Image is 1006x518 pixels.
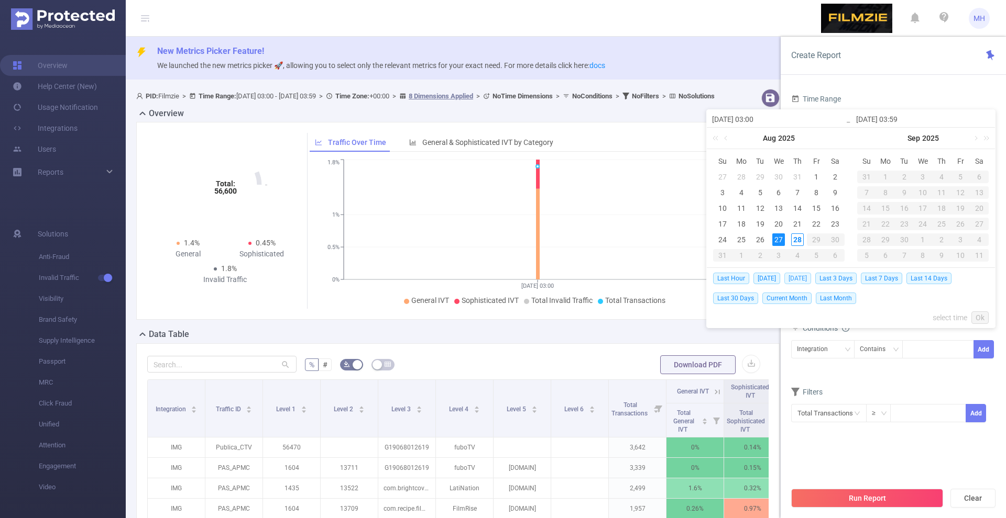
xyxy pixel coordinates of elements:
td: September 5, 2025 [951,169,970,185]
div: 22 [810,218,823,230]
span: New Metrics Picker Feature! [157,46,264,56]
div: 3 [770,249,789,262]
td: August 19, 2025 [751,216,770,232]
span: Unified [39,414,126,435]
b: No Solutions [679,92,715,100]
td: October 1, 2025 [914,232,933,247]
td: September 14, 2025 [857,200,876,216]
span: > [389,92,399,100]
td: August 1, 2025 [807,169,826,185]
span: > [179,92,189,100]
span: Create Report [791,50,841,60]
th: Thu [932,153,951,169]
td: August 31, 2025 [713,247,732,263]
a: Sep [906,128,921,149]
span: Sa [970,156,989,166]
td: September 29, 2025 [876,232,895,247]
span: Tu [895,156,914,166]
div: 6 [970,171,989,183]
a: Integrations [13,118,78,139]
div: 10 [914,186,933,199]
td: August 18, 2025 [732,216,751,232]
div: 18 [932,202,951,215]
div: 11 [735,202,748,215]
td: October 7, 2025 [895,247,914,263]
span: Traffic Over Time [328,138,386,147]
td: October 11, 2025 [970,247,989,263]
th: Sat [970,153,989,169]
a: Aug [762,128,777,149]
td: August 13, 2025 [770,200,789,216]
a: select time [933,308,967,328]
span: Time Range [791,95,841,103]
td: September 4, 2025 [788,247,807,263]
td: July 29, 2025 [751,169,770,185]
div: 28 [857,233,876,246]
span: 0.45% [256,239,276,247]
td: August 12, 2025 [751,200,770,216]
td: September 20, 2025 [970,200,989,216]
span: Supply Intelligence [39,330,126,351]
div: 21 [857,218,876,230]
td: August 9, 2025 [826,185,845,200]
span: MRC [39,372,126,393]
div: 26 [754,233,767,246]
div: 19 [951,202,970,215]
div: 7 [791,186,804,199]
div: 23 [829,218,841,230]
td: September 27, 2025 [970,216,989,232]
a: docs [589,61,605,70]
span: Su [713,156,732,166]
div: 4 [932,171,951,183]
td: August 30, 2025 [826,232,845,247]
u: 8 Dimensions Applied [409,92,473,100]
div: 8 [810,186,823,199]
td: September 6, 2025 [826,247,845,263]
div: 20 [772,218,785,230]
span: We [770,156,789,166]
td: October 10, 2025 [951,247,970,263]
b: No Conditions [572,92,613,100]
div: 23 [895,218,914,230]
td: September 2, 2025 [751,247,770,263]
td: August 8, 2025 [807,185,826,200]
div: Contains [860,341,893,358]
span: Th [788,156,807,166]
th: Sat [826,153,845,169]
i: icon: line-chart [315,139,322,146]
div: 4 [788,249,807,262]
div: 10 [716,202,729,215]
button: Download PDF [660,355,736,374]
div: ≥ [872,404,883,422]
td: September 10, 2025 [914,185,933,200]
td: September 9, 2025 [895,185,914,200]
div: 3 [914,171,933,183]
div: 5 [807,249,826,262]
i: icon: bg-colors [344,361,350,367]
span: General IVT [411,296,449,305]
span: MH [974,8,985,29]
td: September 16, 2025 [895,200,914,216]
input: End date [856,113,990,126]
i: icon: table [385,361,391,367]
div: 2 [895,171,914,183]
td: September 26, 2025 [951,216,970,232]
div: 5 [754,186,767,199]
h2: Overview [149,107,184,120]
span: Last 30 Days [713,292,758,304]
td: October 9, 2025 [932,247,951,263]
button: Clear [950,489,996,508]
td: August 16, 2025 [826,200,845,216]
tspan: 0.5% [327,244,340,251]
span: Last 14 Days [906,273,952,284]
a: Next month (PageDown) [970,128,980,149]
span: Invalid Traffic [39,267,126,288]
span: > [613,92,622,100]
div: 11 [970,249,989,262]
div: 31 [791,171,804,183]
div: 8 [876,186,895,199]
div: 15 [876,202,895,215]
td: August 15, 2025 [807,200,826,216]
div: 9 [829,186,841,199]
a: Next year (Control + right) [978,128,991,149]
